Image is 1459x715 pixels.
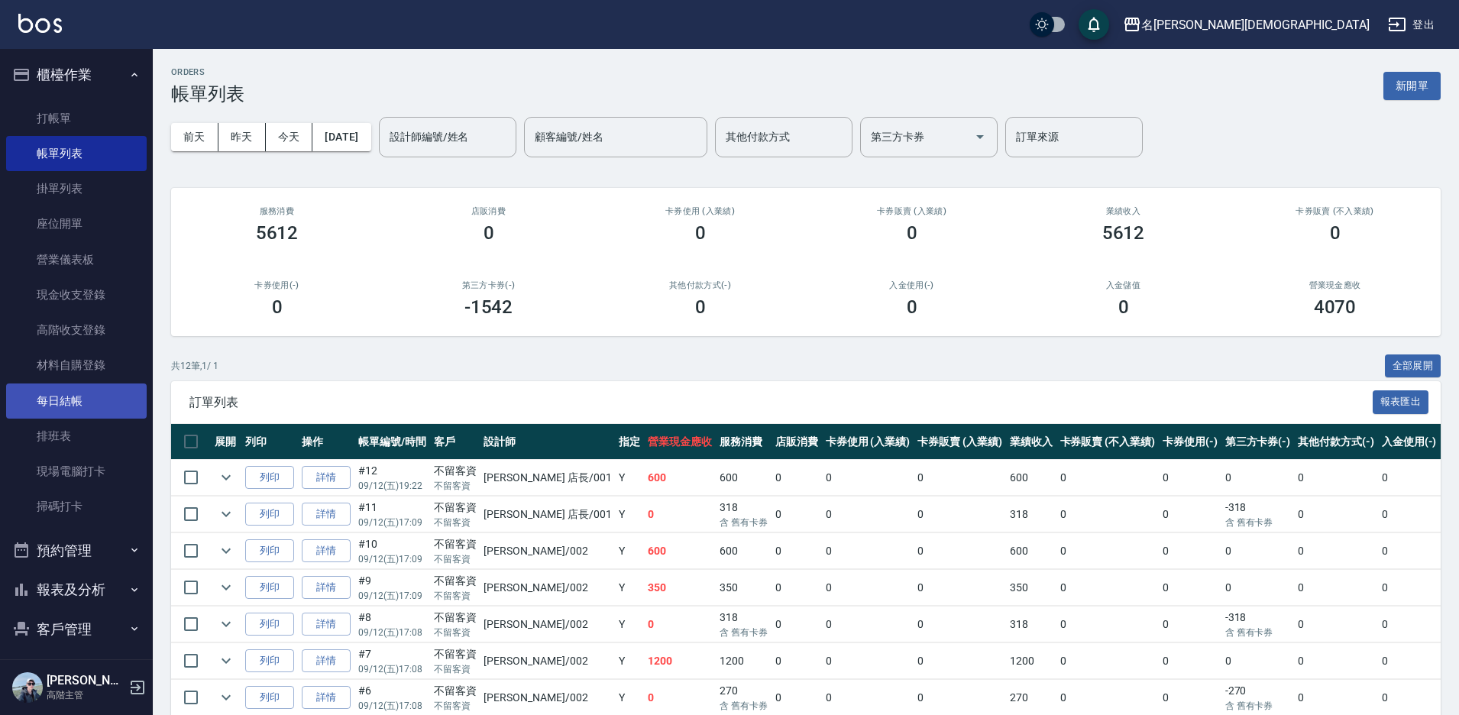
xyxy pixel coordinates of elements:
[6,383,147,419] a: 每日結帳
[302,686,351,710] a: 詳情
[12,672,43,703] img: Person
[1294,424,1378,460] th: 其他付款方式(-)
[401,280,576,290] h2: 第三方卡券(-)
[907,222,917,244] h3: 0
[615,533,644,569] td: Y
[822,643,914,679] td: 0
[1056,533,1159,569] td: 0
[6,454,147,489] a: 現場電腦打卡
[1141,15,1370,34] div: 名[PERSON_NAME][DEMOGRAPHIC_DATA]
[1378,533,1441,569] td: 0
[772,460,822,496] td: 0
[480,424,615,460] th: 設計師
[434,500,477,516] div: 不留客資
[1383,78,1441,92] a: 新開單
[215,613,238,636] button: expand row
[716,424,772,460] th: 服務消費
[6,610,147,649] button: 客戶管理
[720,516,768,529] p: 含 舊有卡券
[822,570,914,606] td: 0
[434,662,477,676] p: 不留客資
[434,516,477,529] p: 不留客資
[245,686,294,710] button: 列印
[354,570,430,606] td: #9
[245,649,294,673] button: 列印
[480,643,615,679] td: [PERSON_NAME] /002
[1294,533,1378,569] td: 0
[6,489,147,524] a: 掃碼打卡
[613,206,788,216] h2: 卡券使用 (入業績)
[1006,533,1056,569] td: 600
[772,424,822,460] th: 店販消費
[218,123,266,151] button: 昨天
[245,576,294,600] button: 列印
[720,699,768,713] p: 含 舊有卡券
[914,533,1006,569] td: 0
[18,14,62,33] img: Logo
[6,55,147,95] button: 櫃檯作業
[245,613,294,636] button: 列印
[189,280,364,290] h2: 卡券使用(-)
[1159,424,1221,460] th: 卡券使用(-)
[824,206,999,216] h2: 卡券販賣 (入業績)
[1036,280,1211,290] h2: 入金儲值
[312,123,370,151] button: [DATE]
[720,626,768,639] p: 含 舊有卡券
[245,503,294,526] button: 列印
[1159,497,1221,532] td: 0
[914,497,1006,532] td: 0
[354,607,430,642] td: #8
[1294,570,1378,606] td: 0
[1378,607,1441,642] td: 0
[1221,643,1295,679] td: 0
[644,497,716,532] td: 0
[434,463,477,479] div: 不留客資
[434,683,477,699] div: 不留客資
[914,570,1006,606] td: 0
[1006,497,1056,532] td: 318
[1006,460,1056,496] td: 600
[1079,9,1109,40] button: save
[615,460,644,496] td: Y
[1221,424,1295,460] th: 第三方卡券(-)
[215,539,238,562] button: expand row
[302,503,351,526] a: 詳情
[1117,9,1376,40] button: 名[PERSON_NAME][DEMOGRAPHIC_DATA]
[1056,424,1159,460] th: 卡券販賣 (不入業績)
[772,643,822,679] td: 0
[434,589,477,603] p: 不留客資
[211,424,241,460] th: 展開
[1056,497,1159,532] td: 0
[716,497,772,532] td: 318
[615,643,644,679] td: Y
[434,626,477,639] p: 不留客資
[272,296,283,318] h3: 0
[6,419,147,454] a: 排班表
[1159,607,1221,642] td: 0
[716,533,772,569] td: 600
[358,552,426,566] p: 09/12 (五) 17:09
[1294,643,1378,679] td: 0
[914,424,1006,460] th: 卡券販賣 (入業績)
[914,607,1006,642] td: 0
[434,610,477,626] div: 不留客資
[358,626,426,639] p: 09/12 (五) 17:08
[6,348,147,383] a: 材料自購登錄
[1006,570,1056,606] td: 350
[434,536,477,552] div: 不留客資
[302,576,351,600] a: 詳情
[6,277,147,312] a: 現金收支登錄
[171,83,244,105] h3: 帳單列表
[434,479,477,493] p: 不留客資
[1221,533,1295,569] td: 0
[256,222,299,244] h3: 5612
[215,649,238,672] button: expand row
[434,552,477,566] p: 不留客資
[1294,607,1378,642] td: 0
[1378,643,1441,679] td: 0
[1221,607,1295,642] td: -318
[1102,222,1145,244] h3: 5612
[6,570,147,610] button: 報表及分析
[266,123,313,151] button: 今天
[302,466,351,490] a: 詳情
